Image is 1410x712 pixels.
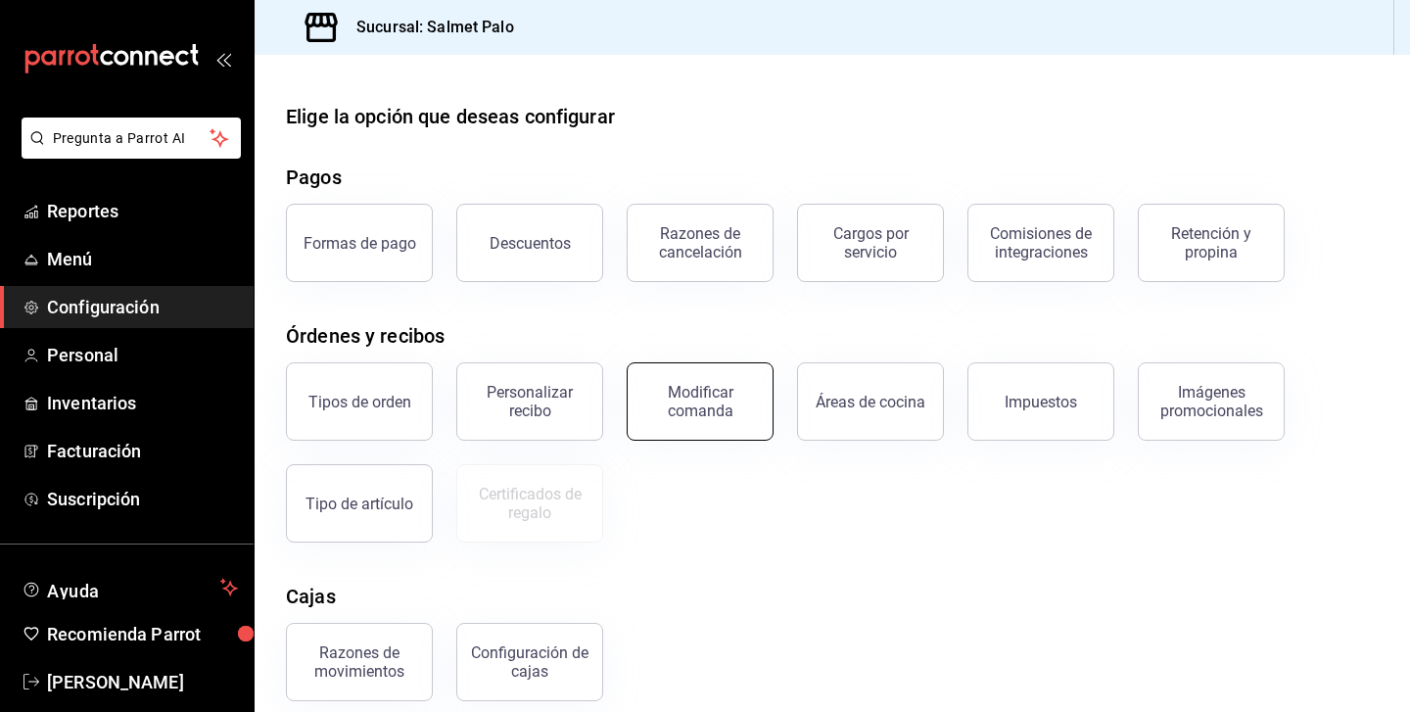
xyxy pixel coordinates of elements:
[47,576,212,599] span: Ayuda
[456,362,603,441] button: Personalizar recibo
[810,224,931,261] div: Cargos por servicio
[305,495,413,513] div: Tipo de artículo
[1151,383,1272,420] div: Imágenes promocionales
[286,623,433,701] button: Razones de movimientos
[967,362,1114,441] button: Impuestos
[286,163,342,192] div: Pagos
[286,464,433,543] button: Tipo de artículo
[456,623,603,701] button: Configuración de cajas
[797,204,944,282] button: Cargos por servicio
[469,383,590,420] div: Personalizar recibo
[1138,204,1285,282] button: Retención y propina
[47,669,238,695] span: [PERSON_NAME]
[286,204,433,282] button: Formas de pago
[47,438,238,464] span: Facturación
[22,118,241,159] button: Pregunta a Parrot AI
[967,204,1114,282] button: Comisiones de integraciones
[47,486,238,512] span: Suscripción
[639,224,761,261] div: Razones de cancelación
[341,16,514,39] h3: Sucursal: Salmet Palo
[308,393,411,411] div: Tipos de orden
[299,643,420,681] div: Razones de movimientos
[627,362,774,441] button: Modificar comanda
[286,582,336,611] div: Cajas
[47,390,238,416] span: Inventarios
[47,621,238,647] span: Recomienda Parrot
[797,362,944,441] button: Áreas de cocina
[14,142,241,163] a: Pregunta a Parrot AI
[469,643,590,681] div: Configuración de cajas
[286,362,433,441] button: Tipos de orden
[816,393,925,411] div: Áreas de cocina
[1005,393,1077,411] div: Impuestos
[469,485,590,522] div: Certificados de regalo
[1151,224,1272,261] div: Retención y propina
[47,246,238,272] span: Menú
[627,204,774,282] button: Razones de cancelación
[286,102,615,131] div: Elige la opción que deseas configurar
[215,51,231,67] button: open_drawer_menu
[47,342,238,368] span: Personal
[47,294,238,320] span: Configuración
[456,204,603,282] button: Descuentos
[490,234,571,253] div: Descuentos
[47,198,238,224] span: Reportes
[456,464,603,543] button: Certificados de regalo
[304,234,416,253] div: Formas de pago
[286,321,445,351] div: Órdenes y recibos
[1138,362,1285,441] button: Imágenes promocionales
[639,383,761,420] div: Modificar comanda
[980,224,1102,261] div: Comisiones de integraciones
[53,128,211,149] span: Pregunta a Parrot AI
